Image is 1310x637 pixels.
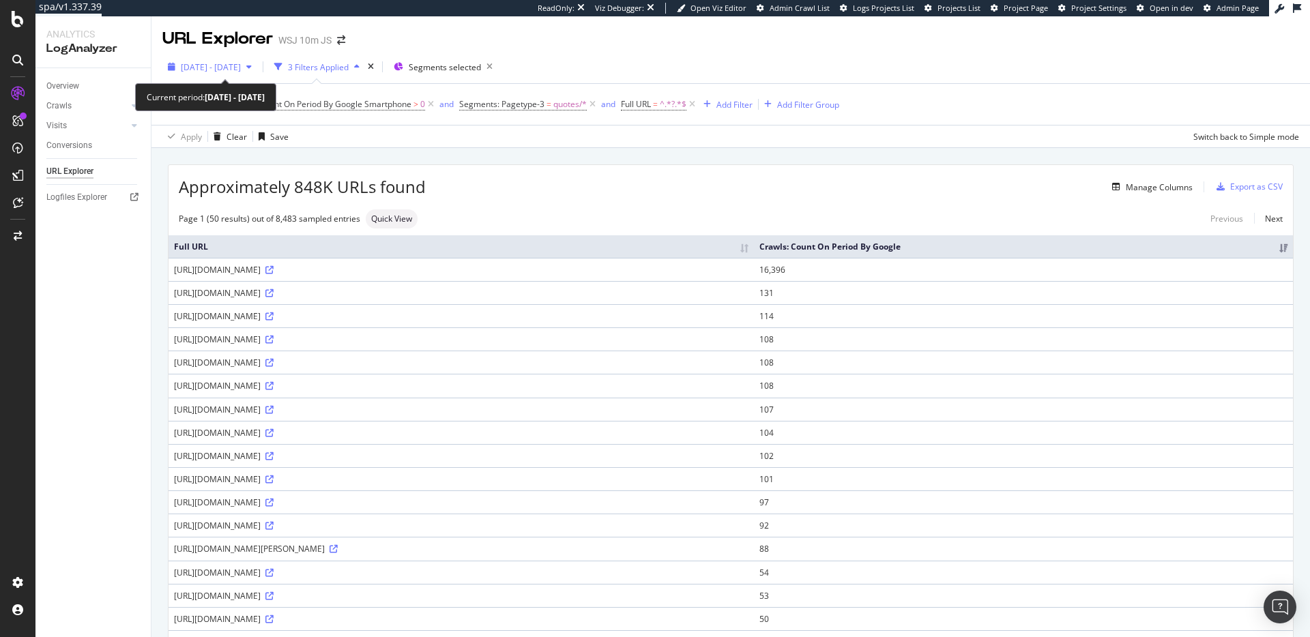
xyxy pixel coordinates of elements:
a: Open Viz Editor [677,3,746,14]
button: [DATE] - [DATE] [162,56,257,78]
button: Add Filter Group [759,96,839,113]
div: [URL][DOMAIN_NAME] [174,310,748,322]
a: Overview [46,79,141,93]
button: Apply [162,125,202,147]
td: 108 [754,374,1293,397]
td: 131 [754,281,1293,304]
a: Project Page [991,3,1048,14]
td: 92 [754,514,1293,537]
td: 16,396 [754,258,1293,281]
a: Open in dev [1137,3,1193,14]
div: Conversions [46,138,92,153]
div: [URL][DOMAIN_NAME] [174,404,748,415]
div: times [365,60,377,74]
div: [URL][DOMAIN_NAME] [174,287,748,299]
a: URL Explorer [46,164,141,179]
div: [URL][DOMAIN_NAME][PERSON_NAME] [174,543,748,554]
div: [URL][DOMAIN_NAME] [174,613,748,625]
button: Export as CSV [1211,176,1283,198]
div: Manage Columns [1126,181,1193,193]
div: neutral label [366,209,418,228]
button: Switch back to Simple mode [1188,125,1299,147]
td: 97 [754,490,1293,514]
span: Full URL [621,98,651,110]
div: and [439,98,454,110]
td: 50 [754,607,1293,630]
div: Overview [46,79,79,93]
span: Open in dev [1150,3,1193,13]
div: Apply [181,131,202,143]
div: Current period: [147,89,265,105]
div: [URL][DOMAIN_NAME] [174,497,748,508]
td: 108 [754,327,1293,351]
th: Crawls: Count On Period By Google: activate to sort column ascending [754,235,1293,258]
span: Logs Projects List [853,3,914,13]
div: [URL][DOMAIN_NAME] [174,520,748,531]
button: Clear [208,125,247,147]
div: Crawls [46,99,72,113]
th: Full URL: activate to sort column ascending [169,235,754,258]
a: Projects List [925,3,980,14]
span: = [653,98,658,110]
td: 114 [754,304,1293,327]
span: = [547,98,551,110]
div: Save [270,131,289,143]
div: URL Explorer [46,164,93,179]
div: [URL][DOMAIN_NAME] [174,450,748,462]
a: Crawls [46,99,128,113]
span: Projects List [937,3,980,13]
button: Add Filter [698,96,753,113]
a: Conversions [46,138,141,153]
div: Add Filter [716,99,753,110]
div: Switch back to Simple mode [1193,131,1299,143]
div: Logfiles Explorer [46,190,107,205]
button: and [439,98,454,110]
div: Page 1 (50 results) out of 8,483 sampled entries [179,213,360,224]
div: LogAnalyzer [46,41,140,57]
div: arrow-right-arrow-left [337,35,345,45]
a: Logfiles Explorer [46,190,141,205]
a: Logs Projects List [840,3,914,14]
td: 88 [754,537,1293,560]
div: [URL][DOMAIN_NAME] [174,264,748,276]
span: [DATE] - [DATE] [181,61,241,73]
div: WSJ 10m JS [278,33,332,47]
span: 0 [420,95,425,114]
div: [URL][DOMAIN_NAME] [174,567,748,578]
span: Admin Crawl List [770,3,830,13]
div: ReadOnly: [538,3,574,14]
span: Segments selected [409,61,481,73]
a: Project Settings [1058,3,1126,14]
div: [URL][DOMAIN_NAME] [174,357,748,368]
button: Save [253,125,289,147]
span: > [413,98,418,110]
div: [URL][DOMAIN_NAME] [174,473,748,485]
b: [DATE] - [DATE] [205,91,265,103]
a: Admin Crawl List [757,3,830,14]
div: [URL][DOMAIN_NAME] [174,334,748,345]
div: Visits [46,119,67,133]
a: Next [1254,209,1283,228]
button: and [601,98,615,110]
td: 104 [754,421,1293,444]
div: URL Explorer [162,27,273,50]
td: 54 [754,561,1293,584]
a: Visits [46,119,128,133]
td: 108 [754,351,1293,374]
a: Admin Page [1204,3,1259,14]
div: Export as CSV [1230,181,1283,192]
div: Open Intercom Messenger [1264,591,1296,623]
span: Crawls: HTTP Code Good Count On Period By Google Smartphone [162,98,411,110]
span: Project Page [1004,3,1048,13]
td: 107 [754,398,1293,421]
div: Viz Debugger: [595,3,644,14]
td: 53 [754,584,1293,607]
button: Manage Columns [1107,179,1193,195]
span: Open Viz Editor [690,3,746,13]
button: 3 Filters Applied [269,56,365,78]
div: [URL][DOMAIN_NAME] [174,380,748,391]
button: Segments selected [388,56,498,78]
div: Analytics [46,27,140,41]
td: 101 [754,467,1293,490]
div: Clear [227,131,247,143]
